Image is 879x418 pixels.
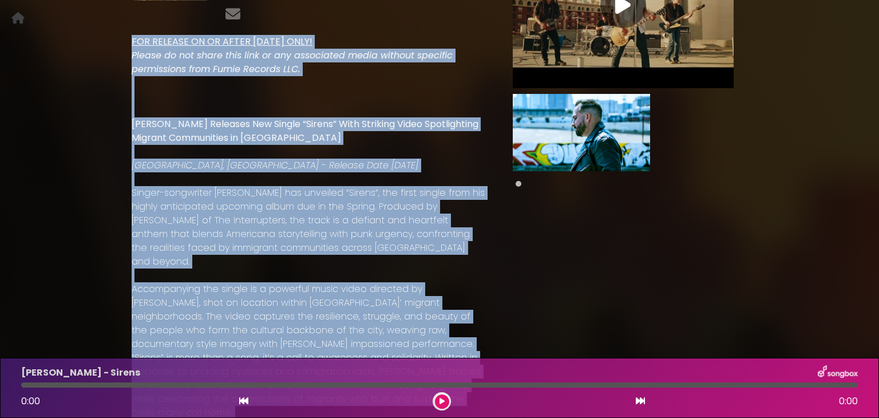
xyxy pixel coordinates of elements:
p: [PERSON_NAME] - Sirens [21,366,140,380]
em: Please do not share this link or any associated media without specific permissions from Fumie Rec... [132,49,453,76]
p: Accompanying the single is a powerful music video directed by [PERSON_NAME], shot on location wit... [132,282,485,351]
em: [GEOGRAPHIC_DATA], [GEOGRAPHIC_DATA] - Release Date [DATE] [132,159,418,172]
u: FOR RELEASE ON OR AFTER [DATE] ONLY! [132,35,312,48]
img: 0xiG6ZE5Q711pa4qa7W3 [513,94,650,171]
img: songbox-logo-white.png [818,365,858,380]
strong: [PERSON_NAME] Releases New Single “Sirens” With Striking Video Spotlighting Migrant Communities i... [132,117,478,144]
span: 0:00 [21,395,40,408]
p: Singer-songwriter [PERSON_NAME] has unveiled “Sirens”, the first single from his highly anticipat... [132,186,485,269]
span: 0:00 [839,395,858,408]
